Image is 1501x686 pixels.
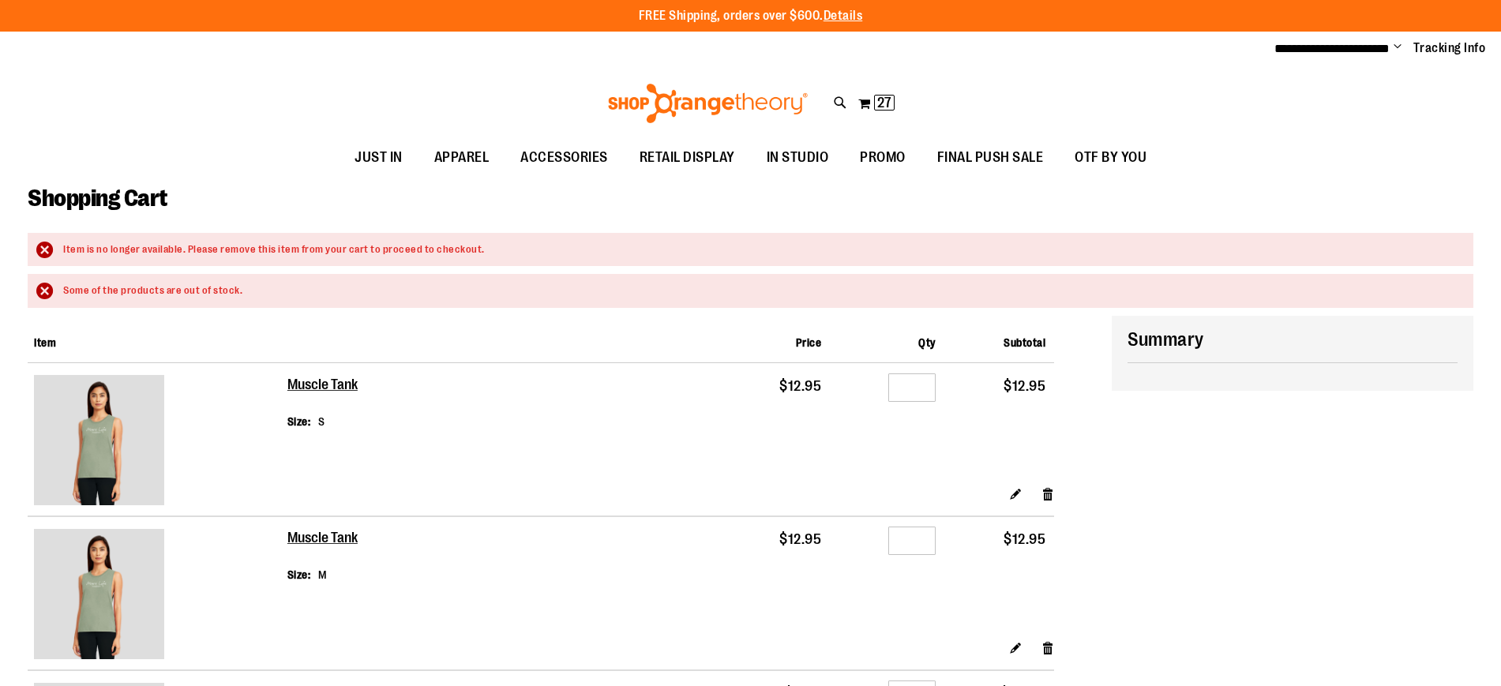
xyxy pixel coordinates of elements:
[34,375,164,505] img: Muscle Tank
[824,9,863,23] a: Details
[796,336,822,349] span: Price
[844,140,921,176] a: PROMO
[63,283,1458,298] div: Some of the products are out of stock.
[434,140,490,175] span: APPAREL
[751,140,845,176] a: IN STUDIO
[355,140,403,175] span: JUST IN
[287,377,358,394] a: Muscle Tank
[28,185,167,212] span: Shopping Cart
[318,567,327,583] dd: M
[860,140,906,175] span: PROMO
[624,140,751,176] a: RETAIL DISPLAY
[779,531,821,547] span: $12.95
[918,336,936,349] span: Qty
[418,140,505,176] a: APPAREL
[287,530,358,547] a: Muscle Tank
[606,84,810,123] img: Shop Orangetheory
[640,140,735,175] span: RETAIL DISPLAY
[34,529,164,659] img: Muscle Tank
[1394,40,1402,56] button: Account menu
[921,140,1060,176] a: FINAL PUSH SALE
[1004,336,1045,349] span: Subtotal
[63,242,1458,257] div: Item is no longer available. Please remove this item from your cart to proceed to checkout.
[505,140,624,176] a: ACCESSORIES
[287,567,311,583] dt: Size
[639,7,863,25] p: FREE Shipping, orders over $600.
[339,140,418,176] a: JUST IN
[34,529,281,663] a: Muscle Tank
[1075,140,1146,175] span: OTF BY YOU
[1059,140,1162,176] a: OTF BY YOU
[34,375,281,509] a: Muscle Tank
[1004,531,1045,547] span: $12.95
[877,95,891,111] span: 27
[1128,326,1458,353] h2: Summary
[34,336,56,349] span: Item
[779,378,821,394] span: $12.95
[767,140,829,175] span: IN STUDIO
[520,140,608,175] span: ACCESSORIES
[1413,39,1486,57] a: Tracking Info
[1041,485,1055,502] a: Remove item
[318,414,325,429] dd: S
[287,414,311,429] dt: Size
[937,140,1044,175] span: FINAL PUSH SALE
[1041,639,1055,656] a: Remove item
[1004,378,1045,394] span: $12.95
